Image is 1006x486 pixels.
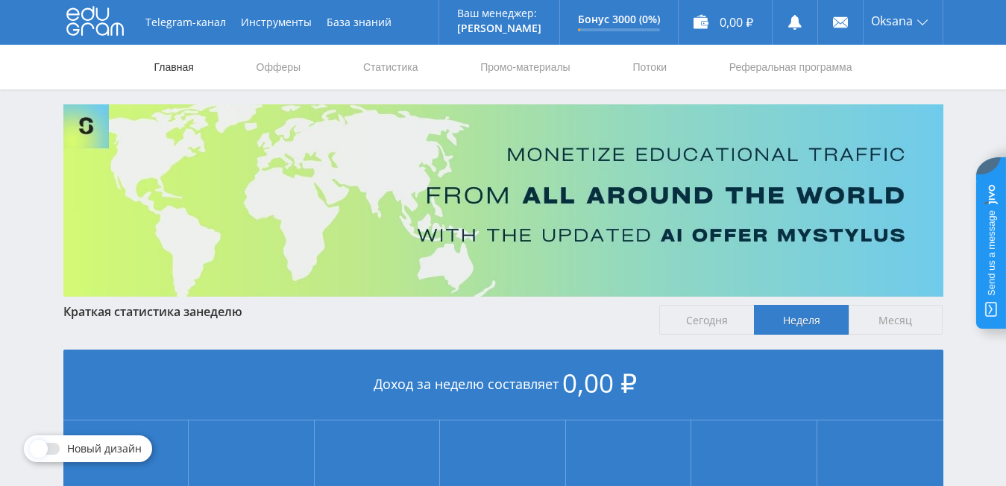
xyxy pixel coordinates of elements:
a: Статистика [362,45,420,89]
p: [PERSON_NAME] [457,22,541,34]
a: Потоки [631,45,668,89]
span: Сегодня [659,305,754,335]
a: Главная [153,45,195,89]
div: Доход за неделю составляет [63,350,943,420]
span: Oksana [871,15,913,27]
span: неделю [196,303,242,320]
span: 0,00 ₽ [562,365,637,400]
a: Реферальная программа [728,45,854,89]
span: Неделя [754,305,849,335]
span: Месяц [849,305,943,335]
a: Промо-материалы [479,45,571,89]
div: Краткая статистика за [63,305,645,318]
a: Офферы [255,45,303,89]
span: Новый дизайн [67,443,142,455]
p: Бонус 3000 (0%) [578,13,660,25]
img: Banner [63,104,943,297]
p: Ваш менеджер: [457,7,541,19]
